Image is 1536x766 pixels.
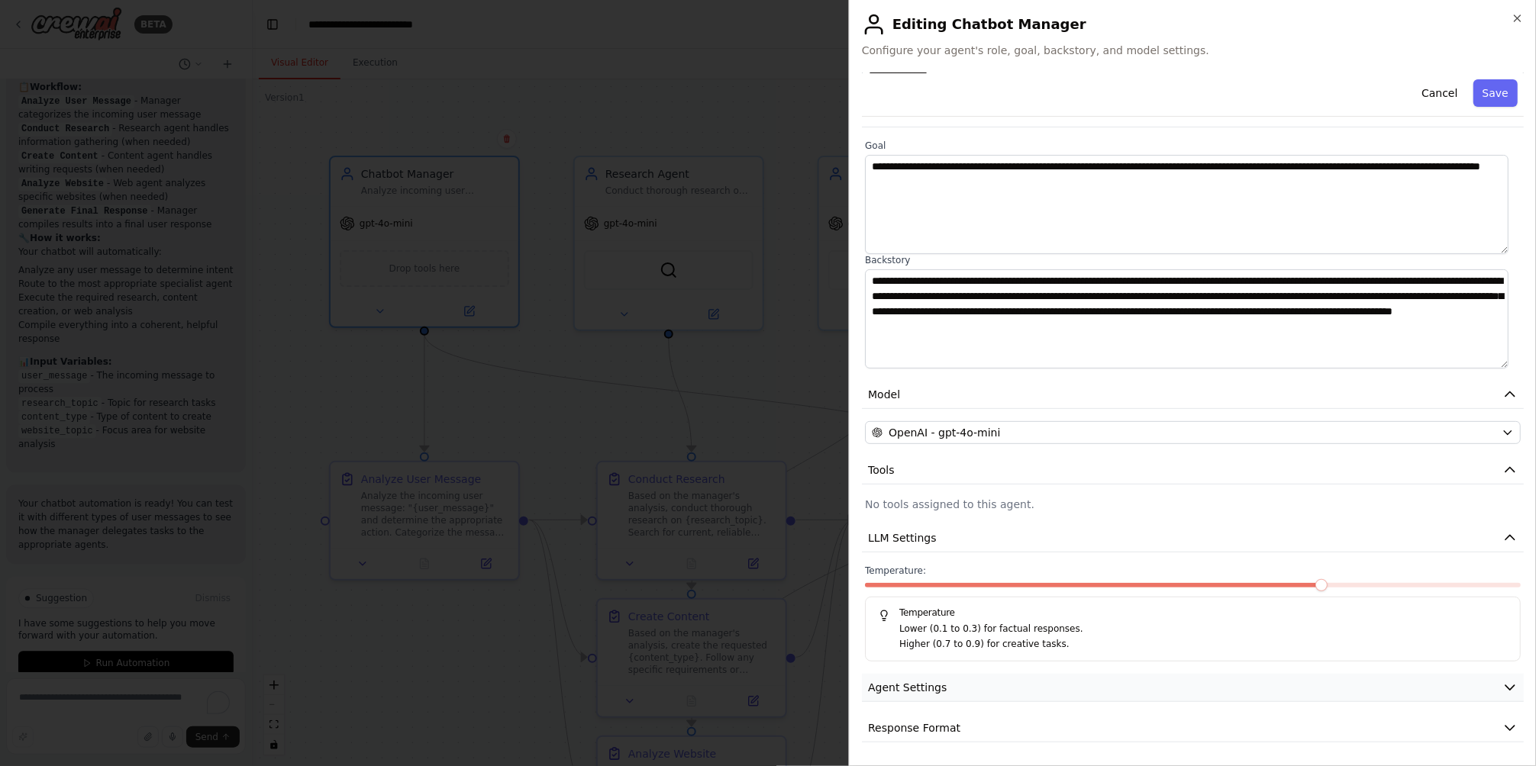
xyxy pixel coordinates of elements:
button: Model [862,381,1524,409]
span: Configure your agent's role, goal, backstory, and model settings. [862,43,1524,58]
span: Model [868,387,900,402]
button: Agent Settings [862,674,1524,702]
button: LLM Settings [862,524,1524,552]
span: Tools [868,462,895,478]
label: Goal [865,140,1521,152]
button: Cancel [1412,79,1467,107]
button: Tools [862,456,1524,484]
span: Agent Settings [868,680,947,695]
h2: Editing Chatbot Manager [862,12,1524,37]
button: OpenAI - gpt-4o-mini [865,421,1521,444]
span: OpenAI - gpt-4o-mini [889,425,1000,440]
p: Lower (0.1 to 0.3) for factual responses. [899,622,1508,637]
p: Higher (0.7 to 0.9) for creative tasks. [899,637,1508,652]
button: Response Format [862,714,1524,742]
button: Save [1473,79,1518,107]
h5: Temperature [878,607,1508,619]
span: Temperature: [865,565,926,577]
span: Response Format [868,720,960,735]
p: No tools assigned to this agent. [865,497,1521,512]
span: LLM Settings [868,530,937,546]
label: Backstory [865,254,1521,266]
